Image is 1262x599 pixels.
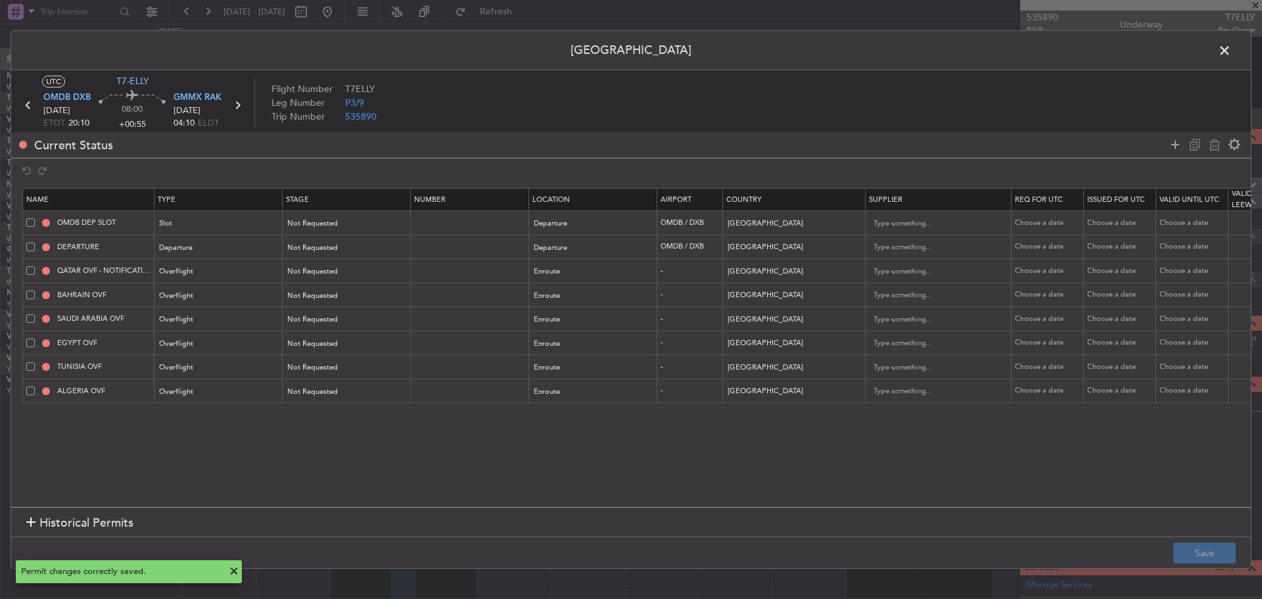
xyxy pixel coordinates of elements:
[1015,385,1083,396] div: Choose a date
[1087,218,1156,229] div: Choose a date
[1159,314,1228,325] div: Choose a date
[1159,195,1219,204] span: Valid Until Utc
[1015,195,1063,204] span: Req For Utc
[1015,314,1083,325] div: Choose a date
[1087,385,1156,396] div: Choose a date
[1015,337,1083,348] div: Choose a date
[1159,337,1228,348] div: Choose a date
[1015,266,1083,277] div: Choose a date
[1087,266,1156,277] div: Choose a date
[1015,362,1083,373] div: Choose a date
[1015,289,1083,300] div: Choose a date
[1159,289,1228,300] div: Choose a date
[1159,241,1228,252] div: Choose a date
[1087,362,1156,373] div: Choose a date
[1159,218,1228,229] div: Choose a date
[11,31,1251,70] header: [GEOGRAPHIC_DATA]
[1087,241,1156,252] div: Choose a date
[1015,218,1083,229] div: Choose a date
[1015,241,1083,252] div: Choose a date
[1159,385,1228,396] div: Choose a date
[21,565,222,579] div: Permit changes correctly saved.
[1087,289,1156,300] div: Choose a date
[1087,195,1145,204] span: Issued For Utc
[1087,337,1156,348] div: Choose a date
[1159,362,1228,373] div: Choose a date
[1159,266,1228,277] div: Choose a date
[1087,314,1156,325] div: Choose a date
